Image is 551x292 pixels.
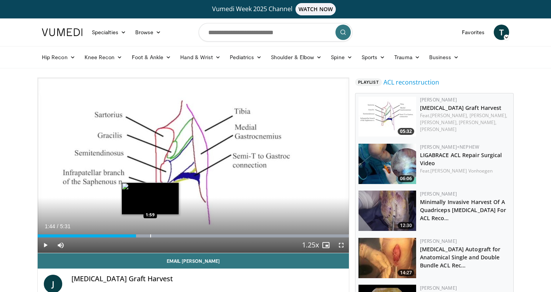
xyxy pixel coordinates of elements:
span: WATCH NOW [295,3,336,15]
span: 06:06 [398,175,414,182]
div: Feat. [420,168,510,174]
button: Mute [53,237,68,253]
a: [PERSON_NAME] [420,238,457,244]
a: T [494,25,509,40]
a: [PERSON_NAME] [420,96,457,103]
a: Knee Recon [80,50,127,65]
a: Shoulder & Elbow [266,50,326,65]
button: Enable picture-in-picture mode [318,237,334,253]
a: Email [PERSON_NAME] [38,253,349,269]
a: Vumedi Week 2025 ChannelWATCH NOW [43,3,508,15]
a: Minimally Invasive Harvest Of A Quadriceps [MEDICAL_DATA] For ACL Reco… [420,198,506,222]
a: [PERSON_NAME], [430,112,468,119]
a: [PERSON_NAME], [470,112,507,119]
span: Playlist [355,78,382,86]
a: Sports [357,50,390,65]
input: Search topics, interventions [199,23,352,41]
a: 14:27 [358,238,416,278]
a: 05:32 [358,96,416,137]
a: [PERSON_NAME]+Nephew [420,144,479,150]
a: LIGABRACE ACL Repair Surgical Video [420,151,502,167]
a: Hip Recon [37,50,80,65]
img: VuMedi Logo [42,28,83,36]
img: 281064_0003_1.png.150x105_q85_crop-smart_upscale.jpg [358,238,416,278]
a: [MEDICAL_DATA] Graft Harvest [420,104,502,111]
button: Fullscreen [334,237,349,253]
h4: [MEDICAL_DATA] Graft Harvest [71,275,343,283]
a: [MEDICAL_DATA] Autograft for Anatomical Single and Double Bundle ACL Rec… [420,246,501,269]
a: [PERSON_NAME], [459,119,496,126]
a: [PERSON_NAME] Vonhoegen [430,168,493,174]
a: [PERSON_NAME] [420,285,457,291]
span: 14:27 [398,269,414,276]
a: 06:06 [358,144,416,184]
button: Play [38,237,53,253]
a: Browse [131,25,166,40]
span: 1:44 [45,223,55,229]
div: Progress Bar [38,234,349,237]
a: 12:30 [358,191,416,231]
button: Playback Rate [303,237,318,253]
a: Hand & Wrist [176,50,225,65]
span: 12:30 [398,222,414,229]
img: image.jpeg [121,182,179,215]
a: ACL reconstruction [383,78,439,87]
a: Specialties [87,25,131,40]
video-js: Video Player [38,78,349,253]
span: / [57,223,58,229]
img: FZUcRHgrY5h1eNdH4xMDoxOjA4MTsiGN.150x105_q85_crop-smart_upscale.jpg [358,191,416,231]
div: Feat. [420,112,510,133]
img: bb6d74a6-6ded-4ffa-8626-acfcf4fee43e.150x105_q85_crop-smart_upscale.jpg [358,96,416,137]
a: [PERSON_NAME], [420,119,458,126]
a: [PERSON_NAME] [420,191,457,197]
a: Foot & Ankle [127,50,176,65]
a: Spine [326,50,357,65]
span: 05:32 [398,128,414,135]
img: 4677d53b-3fb6-4d41-b6b0-36edaa8048fb.150x105_q85_crop-smart_upscale.jpg [358,144,416,184]
a: Favorites [457,25,489,40]
a: [PERSON_NAME] [420,126,456,133]
a: Business [425,50,464,65]
a: Pediatrics [225,50,266,65]
a: Trauma [390,50,425,65]
span: 5:31 [60,223,70,229]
